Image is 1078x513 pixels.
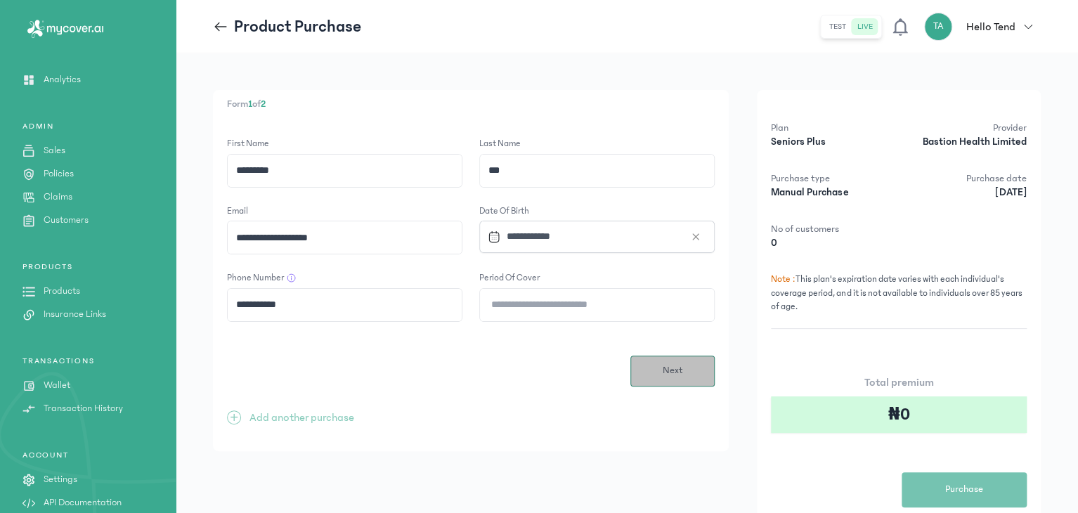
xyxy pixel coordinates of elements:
p: Provider [903,121,1027,135]
p: Purchase date [903,171,1027,186]
p: Customers [44,213,89,228]
button: test [824,18,852,35]
span: 1 [248,98,252,110]
button: TAHello Tend [924,13,1041,41]
span: 2 [261,98,266,110]
p: Purchase type [771,171,895,186]
p: Total premium [771,374,1027,391]
p: Plan [771,121,895,135]
span: + [227,410,241,424]
label: Last Name [479,137,521,151]
p: Form of [227,97,715,112]
span: Purchase [945,482,983,497]
p: Wallet [44,378,70,393]
p: [DATE] [903,186,1027,200]
p: 0 [771,236,895,250]
button: live [852,18,878,35]
span: Note : [771,274,795,284]
p: Policies [44,167,74,181]
p: Add another purchase [249,409,354,426]
label: First Name [227,137,269,151]
p: Transaction History [44,401,123,416]
input: Datepicker input [482,221,699,252]
p: No of customers [771,222,895,236]
p: Products [44,284,80,299]
p: Claims [44,190,72,204]
button: Purchase [902,472,1027,507]
p: Sales [44,143,65,158]
div: ₦0 [771,396,1027,433]
p: Hello Tend [966,18,1015,35]
p: Settings [44,472,77,487]
p: Analytics [44,72,81,87]
label: Email [227,204,248,219]
label: Period of cover [479,271,540,285]
p: Product Purchase [234,15,361,38]
div: TA [924,13,952,41]
button: +Add another purchase [227,409,354,426]
p: This plan's expiration date varies with each individual's coverage period, and it is not availabl... [771,273,1027,329]
p: Manual Purchase [771,186,895,200]
p: Bastion Health Limited [903,135,1027,149]
button: Next [630,356,715,387]
p: Insurance Links [44,307,106,322]
label: Phone Number [227,271,284,285]
p: API Documentation [44,495,122,510]
label: Date of Birth [479,204,715,219]
span: Next [663,363,683,378]
p: Seniors Plus [771,135,895,149]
